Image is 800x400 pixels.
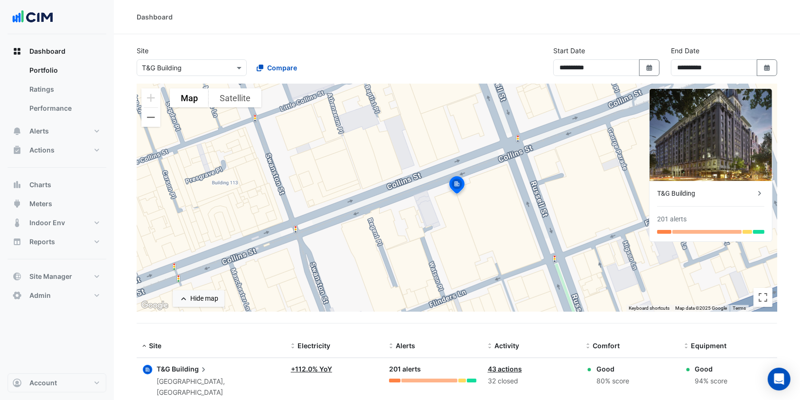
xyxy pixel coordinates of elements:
a: Ratings [22,80,106,99]
button: Toggle fullscreen view [753,288,772,307]
span: Compare [267,63,297,73]
button: Actions [8,141,106,160]
button: Keyboard shortcuts [629,305,670,312]
span: Site [149,342,161,350]
button: Show street map [170,88,209,107]
span: Meters [29,199,52,209]
label: End Date [671,46,699,56]
app-icon: Reports [12,237,22,247]
button: Meters [8,194,106,213]
span: Charts [29,180,51,190]
span: Actions [29,145,55,155]
div: 32 closed [488,376,575,387]
button: Zoom out [141,108,160,127]
div: Good [596,364,629,374]
span: Activity [494,342,519,350]
label: Site [137,46,149,56]
div: Dashboard [8,61,106,122]
fa-icon: Select Date [645,64,654,72]
a: +112.0% YoY [291,365,332,373]
span: Account [29,378,57,388]
div: Open Intercom Messenger [768,368,791,390]
button: Zoom in [141,88,160,107]
span: Equipment [691,342,727,350]
a: Portfolio [22,61,106,80]
button: Charts [8,175,106,194]
span: Site Manager [29,272,72,281]
button: Alerts [8,122,106,141]
button: Reports [8,232,106,251]
span: Comfort [593,342,620,350]
img: Company Logo [11,8,54,27]
span: Indoor Env [29,218,65,228]
span: Dashboard [29,47,65,56]
div: Dashboard [137,12,173,22]
span: Electricity [298,342,330,350]
app-icon: Charts [12,180,22,190]
img: site-pin-selected.svg [447,175,467,198]
a: Performance [22,99,106,118]
span: Map data ©2025 Google [675,305,727,311]
app-icon: Site Manager [12,272,22,281]
div: 201 alerts [657,214,687,224]
img: T&G Building [650,89,772,181]
button: Indoor Env [8,213,106,232]
span: T&G [157,365,170,373]
button: Compare [251,59,303,76]
span: Admin [29,291,51,300]
app-icon: Meters [12,199,22,209]
button: Site Manager [8,267,106,286]
img: Google [139,299,170,312]
span: Building [172,364,208,374]
a: Open this area in Google Maps (opens a new window) [139,299,170,312]
app-icon: Alerts [12,126,22,136]
div: 94% score [695,376,728,387]
span: Reports [29,237,55,247]
app-icon: Actions [12,145,22,155]
app-icon: Indoor Env [12,218,22,228]
button: Account [8,373,106,392]
div: T&G Building [657,189,755,199]
app-icon: Admin [12,291,22,300]
a: Terms (opens in new tab) [733,305,746,311]
a: 43 actions [488,365,522,373]
div: 201 alerts [389,364,476,375]
app-icon: Dashboard [12,47,22,56]
button: Admin [8,286,106,305]
button: Show satellite imagery [209,88,261,107]
span: Alerts [29,126,49,136]
div: Good [695,364,728,374]
button: Dashboard [8,42,106,61]
label: Start Date [553,46,585,56]
div: Hide map [190,294,218,304]
fa-icon: Select Date [763,64,772,72]
span: Alerts [396,342,415,350]
div: [GEOGRAPHIC_DATA], [GEOGRAPHIC_DATA] [157,376,279,398]
div: 80% score [596,376,629,387]
button: Hide map [173,290,224,307]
